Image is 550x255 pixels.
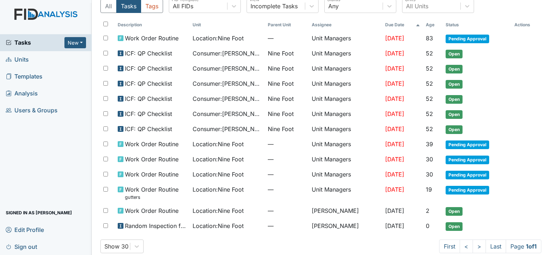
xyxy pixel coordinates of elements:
span: Location : Nine Foot [193,155,244,164]
span: Work Order Routine [125,170,179,179]
th: Toggle SortBy [382,19,423,31]
nav: task-pagination [439,240,541,253]
span: Signed in as [PERSON_NAME] [6,207,72,218]
span: — [268,170,306,179]
span: Page [506,240,541,253]
span: Pending Approval [446,186,489,194]
td: [PERSON_NAME] [309,203,382,219]
span: 39 [426,140,433,148]
span: 52 [426,80,433,87]
span: Location : Nine Foot [193,185,244,194]
a: > [473,240,486,253]
span: Templates [6,71,42,82]
span: Consumer : [PERSON_NAME] [193,64,262,73]
span: Location : Nine Foot [193,34,244,42]
td: Unit Managers [309,61,382,76]
td: Unit Managers [309,152,382,167]
th: Toggle SortBy [265,19,309,31]
span: Users & Groups [6,105,58,116]
span: Nine Foot [268,94,294,103]
span: — [268,34,306,42]
td: [PERSON_NAME] [309,219,382,234]
span: Open [446,110,463,119]
td: Unit Managers [309,31,382,46]
span: [DATE] [385,140,404,148]
span: [DATE] [385,222,404,229]
a: Tasks [6,38,64,47]
span: Work Order Routine [125,140,179,148]
a: First [439,240,460,253]
span: Edit Profile [6,224,44,235]
span: Nine Foot [268,109,294,118]
td: Unit Managers [309,107,382,122]
span: Consumer : [PERSON_NAME] [193,109,262,118]
span: [DATE] [385,171,404,178]
span: Open [446,80,463,89]
span: 0 [426,222,429,229]
span: ICF: QP Checklist [125,125,172,133]
span: ICF: QP Checklist [125,64,172,73]
span: [DATE] [385,207,404,214]
span: Open [446,50,463,58]
span: — [268,155,306,164]
span: Open [446,207,463,216]
span: — [268,206,306,215]
span: 30 [426,156,433,163]
span: ICF: QP Checklist [125,79,172,88]
span: Work Order Routine gutters [125,185,179,201]
span: Consumer : [PERSON_NAME] [193,49,262,58]
span: Pending Approval [446,171,489,179]
span: Open [446,125,463,134]
td: Unit Managers [309,182,382,203]
div: Any [328,2,339,10]
span: 52 [426,95,433,102]
span: Random Inspection for Evening [125,222,187,230]
span: Location : Nine Foot [193,206,244,215]
span: [DATE] [385,50,404,57]
span: 52 [426,125,433,133]
span: Nine Foot [268,49,294,58]
span: [DATE] [385,186,404,193]
span: 19 [426,186,432,193]
span: Work Order Routine [125,34,179,42]
span: [DATE] [385,156,404,163]
td: Unit Managers [309,76,382,91]
div: All FIDs [173,2,193,10]
span: Pending Approval [446,156,489,164]
span: Open [446,95,463,104]
span: — [268,222,306,230]
span: Location : Nine Foot [193,140,244,148]
input: Toggle All Rows Selected [103,22,108,26]
a: Last [486,240,506,253]
span: Pending Approval [446,140,489,149]
th: Toggle SortBy [443,19,511,31]
span: Open [446,222,463,231]
span: ICF: QP Checklist [125,49,172,58]
th: Toggle SortBy [190,19,265,31]
span: Sign out [6,241,37,252]
small: gutters [125,194,179,201]
th: Toggle SortBy [115,19,190,31]
span: [DATE] [385,110,404,117]
span: 83 [426,35,433,42]
span: Location : Nine Foot [193,170,244,179]
th: Assignee [309,19,382,31]
span: Location : Nine Foot [193,222,244,230]
span: Consumer : [PERSON_NAME] [193,125,262,133]
span: 52 [426,50,433,57]
div: Show 30 [104,242,129,251]
span: Nine Foot [268,125,294,133]
th: Actions [511,19,541,31]
span: 2 [426,207,429,214]
strong: 1 of 1 [526,243,537,250]
td: Unit Managers [309,137,382,152]
span: Nine Foot [268,64,294,73]
span: ICF: QP Checklist [125,109,172,118]
span: Work Order Routine [125,206,179,215]
span: Units [6,54,29,65]
td: Unit Managers [309,167,382,182]
span: Work Order Routine [125,155,179,164]
th: Toggle SortBy [423,19,443,31]
span: 52 [426,65,433,72]
span: [DATE] [385,65,404,72]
